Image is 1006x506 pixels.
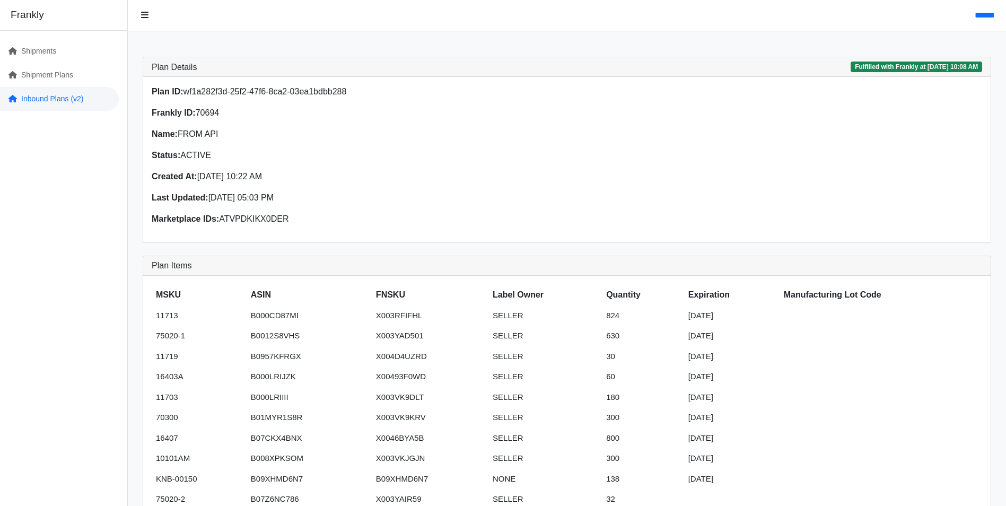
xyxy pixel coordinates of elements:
td: [DATE] [684,346,780,367]
td: 70300 [152,407,247,428]
td: SELLER [488,306,602,326]
td: B008XPKSOM [247,448,372,469]
strong: Created At: [152,172,197,181]
td: B000LRIIII [247,387,372,408]
td: KNB-00150 [152,469,247,490]
th: FNSKU [372,284,488,306]
td: X0046BYA5B [372,428,488,449]
p: 70694 [152,107,561,119]
td: NONE [488,469,602,490]
td: 75020-1 [152,326,247,346]
td: SELLER [488,326,602,346]
td: B0957KFRGX [247,346,372,367]
td: 138 [602,469,684,490]
th: ASIN [247,284,372,306]
th: Label Owner [488,284,602,306]
p: wf1a282f3d-25f2-47f6-8ca2-03ea1bdbb288 [152,85,561,98]
td: 30 [602,346,684,367]
strong: Last Updated: [152,193,208,202]
td: 800 [602,428,684,449]
td: [DATE] [684,367,780,387]
td: 11719 [152,346,247,367]
td: B07CKX4BNX [247,428,372,449]
td: [DATE] [684,428,780,449]
td: 16407 [152,428,247,449]
td: X003YAD501 [372,326,488,346]
p: [DATE] 10:22 AM [152,170,561,183]
td: X003VK9DLT [372,387,488,408]
td: [DATE] [684,407,780,428]
td: X00493F0WD [372,367,488,387]
td: B01MYR1S8R [247,407,372,428]
td: 300 [602,448,684,469]
td: SELLER [488,387,602,408]
td: X003RFIFHL [372,306,488,326]
td: SELLER [488,428,602,449]
p: FROM API [152,128,561,141]
td: SELLER [488,407,602,428]
strong: Status: [152,151,180,160]
th: Quantity [602,284,684,306]
span: Fulfilled with Frankly at [DATE] 10:08 AM [851,62,982,72]
td: X004D4UZRD [372,346,488,367]
td: 16403A [152,367,247,387]
td: B09XHMD6N7 [247,469,372,490]
td: B000CD87MI [247,306,372,326]
td: [DATE] [684,469,780,490]
td: 10101AM [152,448,247,469]
p: [DATE] 05:03 PM [152,191,561,204]
td: [DATE] [684,326,780,346]
td: 180 [602,387,684,408]
strong: Frankly ID: [152,108,196,117]
td: B09XHMD6N7 [372,469,488,490]
td: X003VKJGJN [372,448,488,469]
td: 824 [602,306,684,326]
td: X003VK9KRV [372,407,488,428]
td: 11703 [152,387,247,408]
td: 300 [602,407,684,428]
td: SELLER [488,367,602,387]
td: [DATE] [684,306,780,326]
td: 60 [602,367,684,387]
strong: Name: [152,129,178,138]
p: ACTIVE [152,149,561,162]
h3: Plan Items [152,260,982,271]
td: B000LRIJZK [247,367,372,387]
td: SELLER [488,448,602,469]
td: [DATE] [684,448,780,469]
th: Expiration [684,284,780,306]
th: Manufacturing Lot Code [780,284,982,306]
p: ATVPDKIKX0DER [152,213,561,225]
strong: Marketplace IDs: [152,214,219,223]
strong: Plan ID: [152,87,183,96]
td: B0012S8VHS [247,326,372,346]
th: MSKU [152,284,247,306]
h3: Plan Details [152,62,197,72]
td: 11713 [152,306,247,326]
td: 630 [602,326,684,346]
td: SELLER [488,346,602,367]
td: [DATE] [684,387,780,408]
